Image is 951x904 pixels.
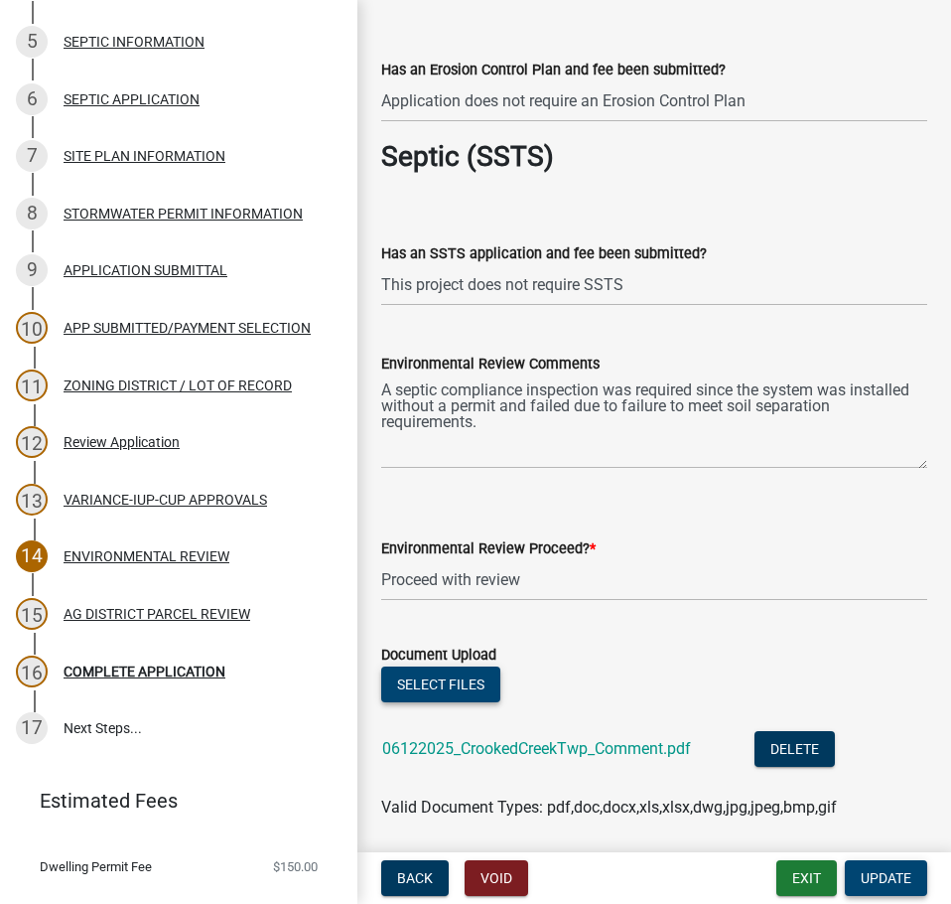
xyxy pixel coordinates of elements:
[64,493,267,507] div: VARIANCE-IUP-CUP APPROVALS
[381,860,449,896] button: Back
[381,140,554,173] strong: Septic (SSTS)
[16,712,48,744] div: 17
[16,598,48,630] div: 15
[64,549,229,563] div: ENVIRONMENTAL REVIEW
[381,649,496,663] label: Document Upload
[16,140,48,172] div: 7
[64,378,292,392] div: ZONING DISTRICT / LOT OF RECORD
[16,540,48,572] div: 14
[64,35,204,49] div: SEPTIC INFORMATION
[381,798,837,817] span: Valid Document Types: pdf,doc,docx,xls,xlsx,dwg,jpg,jpeg,bmp,gif
[861,870,911,886] span: Update
[845,860,927,896] button: Update
[16,426,48,458] div: 12
[64,435,180,449] div: Review Application
[381,358,600,372] label: Environmental Review Comments
[381,247,707,261] label: Has an SSTS application and fee been submitted?
[64,607,250,621] div: AG DISTRICT PARCEL REVIEW
[754,740,835,759] wm-modal-confirm: Delete Document
[754,731,835,767] button: Delete
[381,542,596,556] label: Environmental Review Proceed?
[64,665,225,678] div: COMPLETE APPLICATION
[16,484,48,516] div: 13
[465,860,528,896] button: Void
[397,870,433,886] span: Back
[16,254,48,286] div: 9
[64,207,303,221] div: STORMWATER PERMIT INFORMATION
[16,781,326,821] a: Estimated Fees
[64,149,225,163] div: SITE PLAN INFORMATION
[16,83,48,115] div: 6
[40,860,152,873] span: Dwelling Permit Fee
[776,860,837,896] button: Exit
[16,198,48,229] div: 8
[16,26,48,58] div: 5
[64,263,227,277] div: APPLICATION SUBMITTAL
[64,321,311,335] div: APP SUBMITTED/PAYMENT SELECTION
[381,64,726,77] label: Has an Erosion Control Plan and fee been submitted?
[382,739,691,758] a: 06122025_CrookedCreekTwp_Comment.pdf
[64,92,200,106] div: SEPTIC APPLICATION
[273,860,318,873] span: $150.00
[381,667,500,702] button: Select files
[16,312,48,344] div: 10
[16,656,48,687] div: 16
[16,370,48,401] div: 11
